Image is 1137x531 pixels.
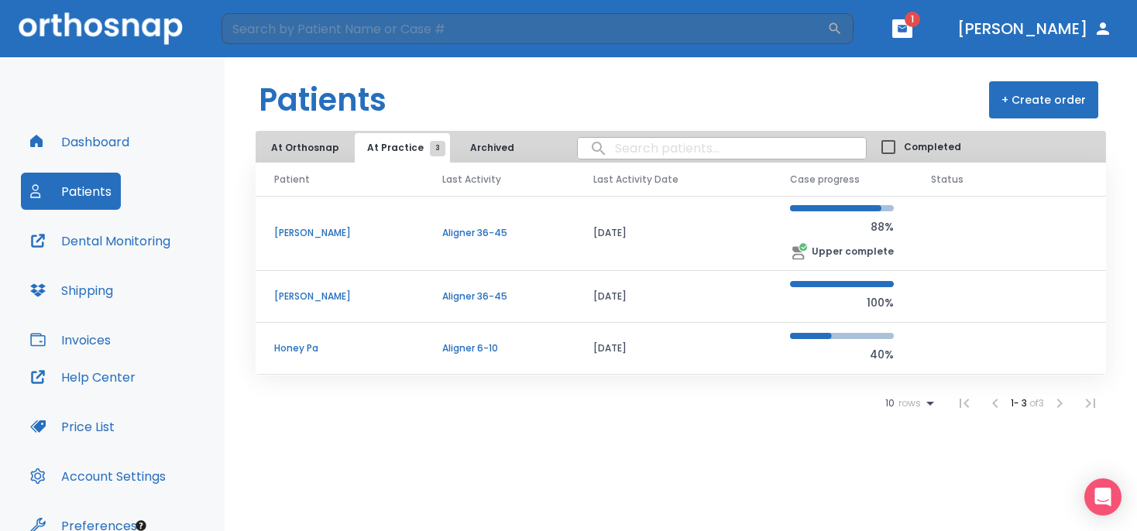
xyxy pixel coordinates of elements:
[989,81,1098,118] button: + Create order
[904,140,961,154] span: Completed
[21,272,122,309] button: Shipping
[259,133,534,163] div: tabs
[274,289,405,303] p: [PERSON_NAME]
[222,13,827,44] input: Search by Patient Name or Case #
[453,133,531,163] button: Archived
[812,245,894,259] p: Upper complete
[274,173,310,187] span: Patient
[21,457,175,495] button: Account Settings
[1011,396,1029,409] span: 1 - 3
[1084,478,1122,516] div: Open Intercom Messenger
[1029,396,1044,409] span: of 3
[442,341,556,355] p: Aligner 6-10
[575,196,771,271] td: [DATE]
[367,141,438,155] span: At Practice
[575,323,771,375] td: [DATE]
[790,345,894,364] p: 40%
[259,133,352,163] button: At Orthosnap
[895,398,921,409] span: rows
[442,289,556,303] p: Aligner 36-45
[442,226,556,240] p: Aligner 36-45
[442,173,501,187] span: Last Activity
[274,341,405,355] p: Honey Pa
[593,173,678,187] span: Last Activity Date
[259,77,386,123] h1: Patients
[274,226,405,240] p: [PERSON_NAME]
[885,398,895,409] span: 10
[790,173,860,187] span: Case progress
[578,133,866,163] input: search
[790,218,894,236] p: 88%
[951,15,1118,43] button: [PERSON_NAME]
[21,222,180,259] button: Dental Monitoring
[21,358,145,396] button: Help Center
[21,408,124,445] button: Price List
[575,271,771,323] td: [DATE]
[790,293,894,312] p: 100%
[430,141,445,156] span: 3
[931,173,964,187] span: Status
[21,173,121,210] button: Patients
[19,12,183,44] img: Orthosnap
[21,123,139,160] button: Dashboard
[21,321,120,358] button: Invoices
[905,12,920,27] span: 1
